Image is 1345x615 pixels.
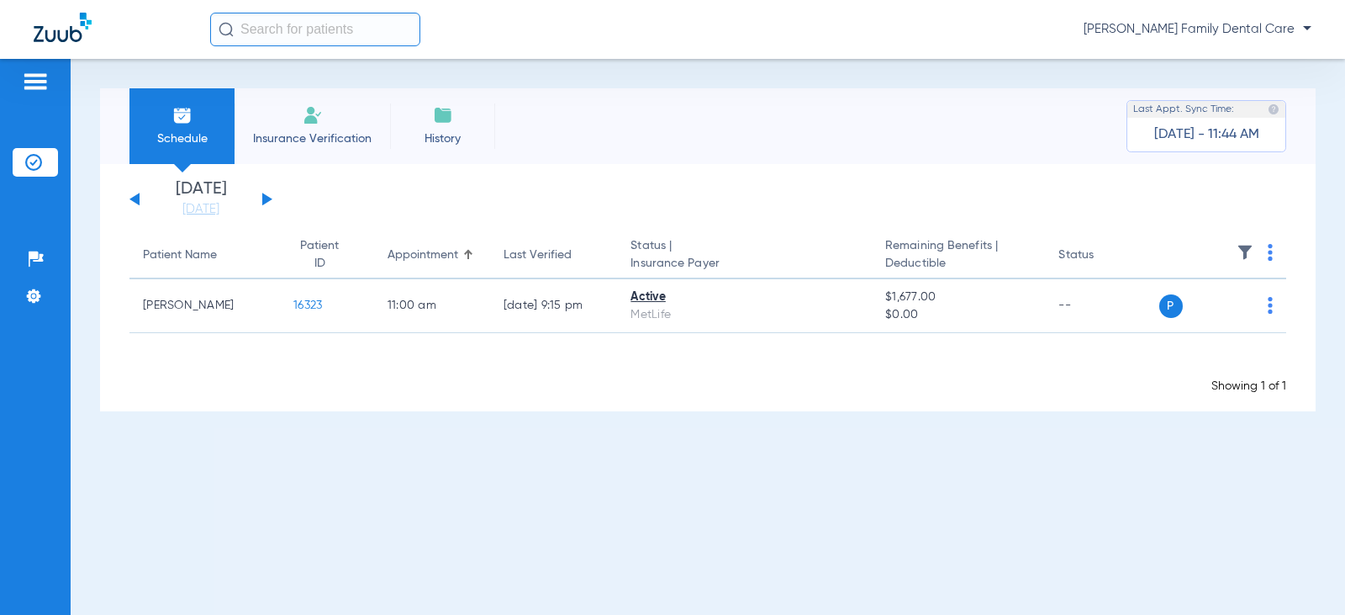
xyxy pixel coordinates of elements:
[1159,294,1183,318] span: P
[129,279,280,333] td: [PERSON_NAME]
[1211,380,1286,392] span: Showing 1 of 1
[210,13,420,46] input: Search for patients
[1045,232,1158,279] th: Status
[1084,21,1311,38] span: [PERSON_NAME] Family Dental Care
[872,232,1045,279] th: Remaining Benefits |
[403,130,483,147] span: History
[150,201,251,218] a: [DATE]
[630,306,858,324] div: MetLife
[1133,101,1234,118] span: Last Appt. Sync Time:
[1268,297,1273,314] img: group-dot-blue.svg
[172,105,193,125] img: Schedule
[630,255,858,273] span: Insurance Payer
[142,130,222,147] span: Schedule
[374,279,490,333] td: 11:00 AM
[630,289,858,306] div: Active
[150,181,251,218] li: [DATE]
[1268,103,1279,115] img: last sync help info
[388,247,477,264] div: Appointment
[34,13,92,42] img: Zuub Logo
[885,289,1031,306] span: $1,677.00
[1045,279,1158,333] td: --
[885,255,1031,273] span: Deductible
[143,247,217,264] div: Patient Name
[143,247,266,264] div: Patient Name
[293,237,345,273] div: Patient ID
[293,300,322,311] span: 16323
[504,247,572,264] div: Last Verified
[617,232,872,279] th: Status |
[1268,244,1273,261] img: group-dot-blue.svg
[303,105,323,125] img: Manual Insurance Verification
[1154,126,1259,143] span: [DATE] - 11:44 AM
[22,72,49,92] img: hamburger-icon
[388,247,458,264] div: Appointment
[504,247,604,264] div: Last Verified
[1237,244,1253,261] img: filter.svg
[433,105,453,125] img: History
[293,237,361,273] div: Patient ID
[490,279,618,333] td: [DATE] 9:15 PM
[885,306,1031,324] span: $0.00
[219,22,234,37] img: Search Icon
[247,130,377,147] span: Insurance Verification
